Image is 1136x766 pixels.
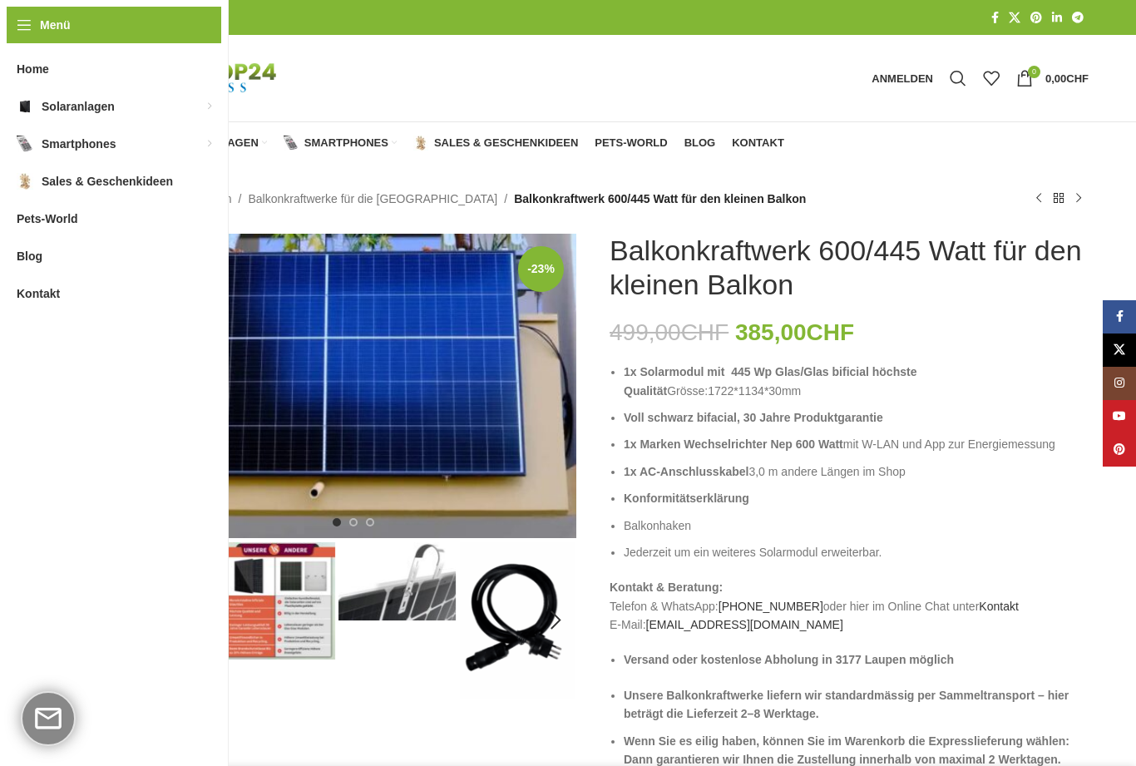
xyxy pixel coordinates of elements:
[97,234,576,538] img: 1Modul
[807,319,855,345] span: CHF
[17,204,78,234] span: Pets-World
[97,190,806,208] nav: Breadcrumb
[624,516,1089,535] li: Balkonhaken
[646,618,843,631] a: [EMAIL_ADDRESS][DOMAIN_NAME]
[338,542,456,620] img: Balkonkraftwerk 600/445 Watt für den kleinen Balkon – Bild 5
[518,246,564,292] span: -23%
[17,54,49,84] span: Home
[610,578,1089,634] p: Telefon & WhatsApp: oder hier im Online Chat unter E-Mail:
[624,653,954,666] strong: Versand oder kostenlose Abholung in 3177 Laupen möglich
[624,411,740,424] strong: Voll schwarz bifacial,
[146,126,267,160] a: Solaranlagen
[610,581,723,594] strong: Kontakt & Beratung:
[719,600,823,613] a: [PHONE_NUMBER]
[872,73,933,84] span: Anmelden
[17,98,33,115] img: Solaranlagen
[624,437,843,451] b: 1x Marken Wechselrichter Nep 600 Watt
[1103,367,1136,400] a: Instagram Social Link
[218,542,335,660] img: Balkonkraftwerk 600/445 Watt für den kleinen Balkon – Bild 4
[624,492,749,505] b: Konformitätserklärung
[743,411,883,424] strong: 30 Jahre Produktgarantie
[1029,189,1049,209] a: Vorheriges Produkt
[40,16,71,34] span: Menü
[248,190,497,208] a: Balkonkraftwerke für die [GEOGRAPHIC_DATA]
[1103,300,1136,334] a: Facebook Social Link
[1066,72,1089,85] span: CHF
[610,234,1089,302] h1: Balkonkraftwerk 600/445 Watt für den kleinen Balkon
[514,190,806,208] span: Balkonkraftwerk 600/445 Watt für den kleinen Balkon
[624,462,1089,481] li: 3,0 m andere Längen im Shop
[17,173,33,190] img: Sales & Geschenkideen
[624,543,1089,561] li: Jederzeit um ein weiteres Solarmodul erweiterbar.
[624,689,1069,720] strong: Unsere Balkonkraftwerke liefern wir standardmässig per Sammeltransport – hier beträgt die Lieferz...
[1028,66,1040,78] span: 0
[1103,433,1136,467] a: Pinterest Social Link
[624,734,1069,766] strong: Wenn Sie es eilig haben, können Sie im Warenkorb die Expresslieferung wählen: Dann garantieren wi...
[216,542,337,660] div: 4 / 8
[975,62,1008,95] div: Meine Wunschliste
[863,62,941,95] a: Anmelden
[595,126,667,160] a: Pets-World
[1103,400,1136,433] a: YouTube Social Link
[457,542,578,699] div: 6 / 8
[1025,7,1047,29] a: Pinterest Social Link
[333,518,341,526] li: Go to slide 1
[1045,72,1089,85] bdi: 0,00
[624,363,1089,400] li: Grösse:1722*1134*30mm
[42,91,115,121] span: Solaranlagen
[684,136,716,150] span: Blog
[735,319,854,345] bdi: 385,00
[17,136,33,152] img: Smartphones
[732,136,784,150] span: Kontakt
[624,465,748,478] b: 1x AC-Anschlusskabel
[459,542,576,699] img: Balkonkraftwerk 600/445 Watt für den kleinen Balkon – Bild 6
[17,279,60,309] span: Kontakt
[96,234,578,538] div: 1 / 8
[89,126,793,160] div: Hauptnavigation
[624,435,1089,453] li: mit W-LAN und App zur Energiemessung
[42,166,173,196] span: Sales & Geschenkideen
[1047,7,1067,29] a: LinkedIn Social Link
[681,319,729,345] span: CHF
[732,126,784,160] a: Kontakt
[413,126,578,160] a: Sales & Geschenkideen
[42,129,116,159] span: Smartphones
[366,518,374,526] li: Go to slide 3
[624,365,916,397] b: 1x Solarmodul mit 445 Wp Glas/Glas bificial höchste Qualität
[941,62,975,95] a: Suche
[535,600,576,641] div: Next slide
[1067,7,1089,29] a: Telegram Social Link
[979,600,1018,613] a: Kontakt
[349,518,358,526] li: Go to slide 2
[684,126,716,160] a: Blog
[1008,62,1097,95] a: 0 0,00CHF
[304,136,388,150] span: Smartphones
[1069,189,1089,209] a: Nächstes Produkt
[610,319,729,345] bdi: 499,00
[1103,334,1136,367] a: X Social Link
[1004,7,1025,29] a: X Social Link
[595,136,667,150] span: Pets-World
[413,136,428,151] img: Sales & Geschenkideen
[284,126,397,160] a: Smartphones
[284,136,299,151] img: Smartphones
[986,7,1004,29] a: Facebook Social Link
[434,136,578,150] span: Sales & Geschenkideen
[17,241,42,271] span: Blog
[337,542,457,620] div: 5 / 8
